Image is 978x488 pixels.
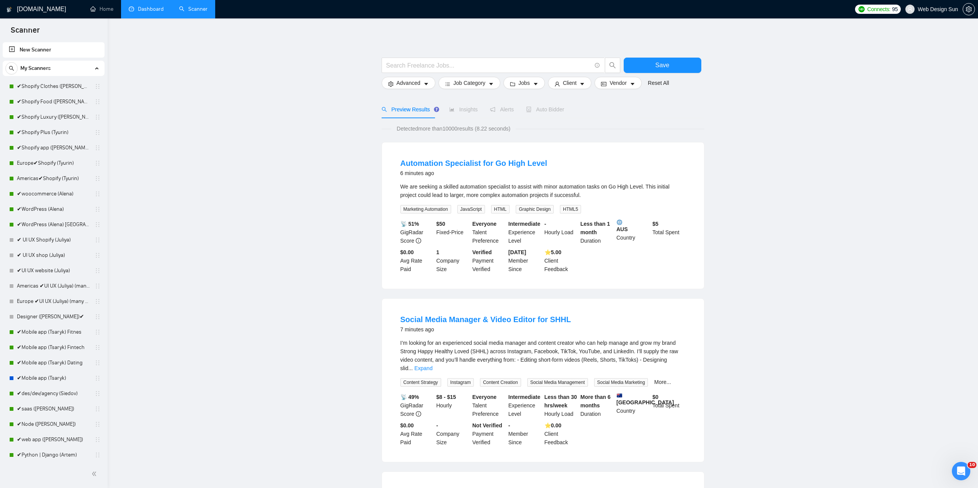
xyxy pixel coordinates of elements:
[95,99,101,105] span: holder
[543,421,579,447] div: Client Feedback
[17,202,90,217] a: ✔WordPress (Alena)
[445,81,450,87] span: bars
[580,221,610,235] b: Less than 1 month
[6,66,17,71] span: search
[507,248,543,273] div: Member Since
[653,394,659,400] b: $ 0
[507,220,543,245] div: Experience Level
[624,58,701,73] button: Save
[433,106,440,113] div: Tooltip anchor
[952,462,970,480] iframe: Intercom live chat
[543,393,579,418] div: Hourly Load
[400,182,686,199] div: We are seeking a skilled automation specialist to assist with minor automation tasks on Go High L...
[95,375,101,381] span: holder
[594,77,641,89] button: idcardVendorcaret-down
[95,390,101,397] span: holder
[480,378,521,387] span: Content Creation
[527,378,588,387] span: Social Media Management
[615,220,651,245] div: Country
[543,248,579,273] div: Client Feedback
[963,6,975,12] a: setting
[382,106,437,112] span: Preview Results
[526,107,531,112] span: robot
[507,421,543,447] div: Member Since
[472,249,492,255] b: Verified
[5,25,46,41] span: Scanner
[594,378,648,387] span: Social Media Marketing
[399,248,435,273] div: Avg Rate Paid
[651,220,687,245] div: Total Spent
[399,220,435,245] div: GigRadar Score
[399,421,435,447] div: Avg Rate Paid
[518,79,530,87] span: Jobs
[400,325,571,334] div: 7 minutes ago
[17,263,90,278] a: ✔UI UX website (Juliya)
[508,394,540,400] b: Intermediate
[95,314,101,320] span: holder
[516,205,554,213] span: Graphic Design
[457,205,485,213] span: JavaScript
[17,340,90,355] a: ✔Mobile app (Tsaryk) Fintech
[472,394,496,400] b: Everyone
[17,417,90,432] a: ✔Node ([PERSON_NAME])
[545,422,561,428] b: ⭐️ 0.00
[17,125,90,140] a: ✔Shopify Plus (Tyurin)
[471,421,507,447] div: Payment Verified
[400,340,678,371] span: I’m looking for an experienced social media manager and content creator who can help manage and g...
[655,60,669,70] span: Save
[605,58,620,73] button: search
[382,107,387,112] span: search
[435,421,471,447] div: Company Size
[17,155,90,171] a: Europe✔Shopify (Tyurin)
[605,62,620,69] span: search
[400,378,441,387] span: Content Strategy
[580,394,611,409] b: More than 6 months
[436,394,456,400] b: $8 - $15
[17,140,90,155] a: ✔Shopify app ([PERSON_NAME])
[388,81,394,87] span: setting
[400,205,451,213] span: Marketing Automation
[400,221,419,227] b: 📡 51%
[95,283,101,289] span: holder
[95,329,101,335] span: holder
[490,107,495,112] span: notification
[17,232,90,248] a: ✔ UI UX Shopify (Juliya)
[545,249,561,255] b: ⭐️ 5.00
[560,205,581,213] span: HTML5
[616,393,674,405] b: [GEOGRAPHIC_DATA]
[435,220,471,245] div: Fixed-Price
[858,6,865,12] img: upwork-logo.png
[471,393,507,418] div: Talent Preference
[416,411,421,417] span: info-circle
[7,3,12,16] img: logo
[653,221,659,227] b: $ 5
[91,470,99,478] span: double-left
[95,129,101,136] span: holder
[9,42,98,58] a: New Scanner
[449,106,478,112] span: Insights
[95,237,101,243] span: holder
[651,393,687,418] div: Total Spent
[400,315,571,324] a: Social Media Manager & Video Editor for SHHL
[17,355,90,371] a: ✔Mobile app (Tsaryk) Dating
[617,220,622,225] img: 🌐
[129,6,164,12] a: dashboardDashboard
[617,393,622,398] img: 🇦🇺
[95,406,101,412] span: holder
[545,394,577,409] b: Less than 30 hrs/week
[438,77,500,89] button: barsJob Categorycaret-down
[555,81,560,87] span: user
[447,378,474,387] span: Instagram
[95,114,101,120] span: holder
[508,422,510,428] b: -
[400,394,419,400] b: 📡 49%
[436,221,445,227] b: $ 50
[471,248,507,273] div: Payment Verified
[435,393,471,418] div: Hourly
[95,252,101,258] span: holder
[17,186,90,202] a: ✔woocommerce (Alena)
[907,7,913,12] span: user
[508,221,540,227] b: Intermediate
[436,422,438,428] b: -
[563,79,577,87] span: Client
